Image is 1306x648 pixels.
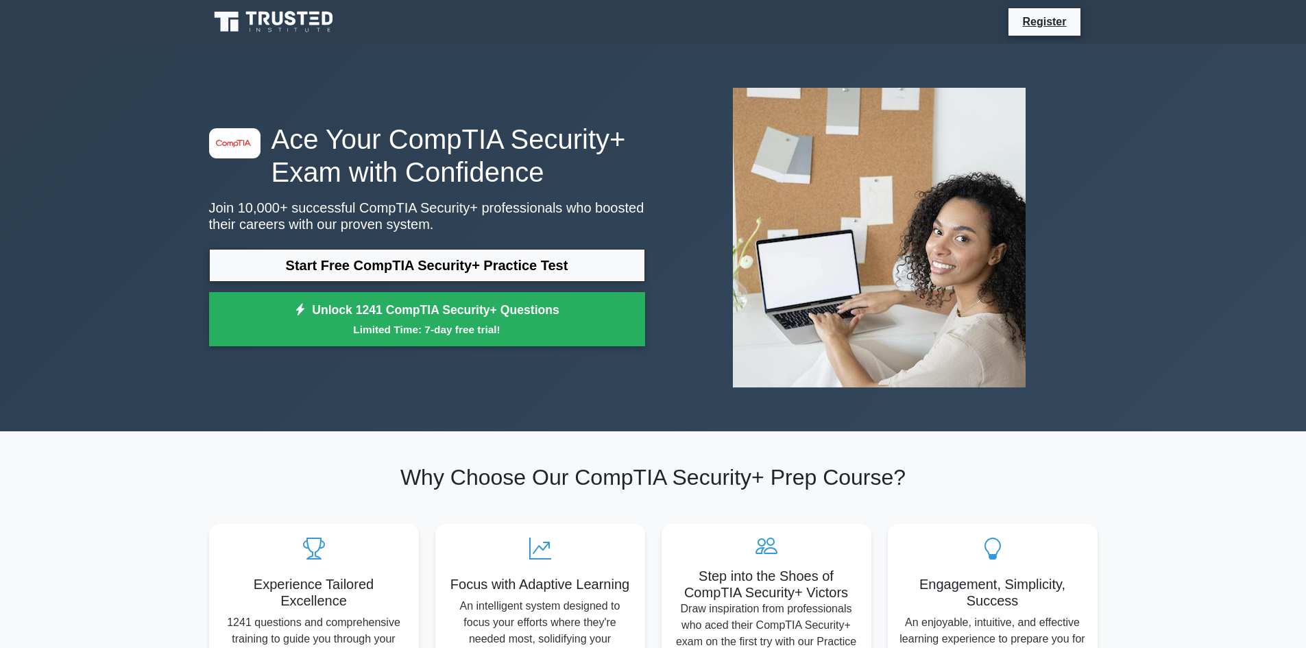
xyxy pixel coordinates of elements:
[209,249,645,282] a: Start Free CompTIA Security+ Practice Test
[209,200,645,232] p: Join 10,000+ successful CompTIA Security+ professionals who boosted their careers with our proven...
[209,123,645,189] h1: Ace Your CompTIA Security+ Exam with Confidence
[220,576,408,609] h5: Experience Tailored Excellence
[209,464,1098,490] h2: Why Choose Our CompTIA Security+ Prep Course?
[1014,13,1074,30] a: Register
[899,576,1087,609] h5: Engagement, Simplicity, Success
[446,576,634,592] h5: Focus with Adaptive Learning
[209,292,645,347] a: Unlock 1241 CompTIA Security+ QuestionsLimited Time: 7-day free trial!
[226,322,628,337] small: Limited Time: 7-day free trial!
[673,568,860,601] h5: Step into the Shoes of CompTIA Security+ Victors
